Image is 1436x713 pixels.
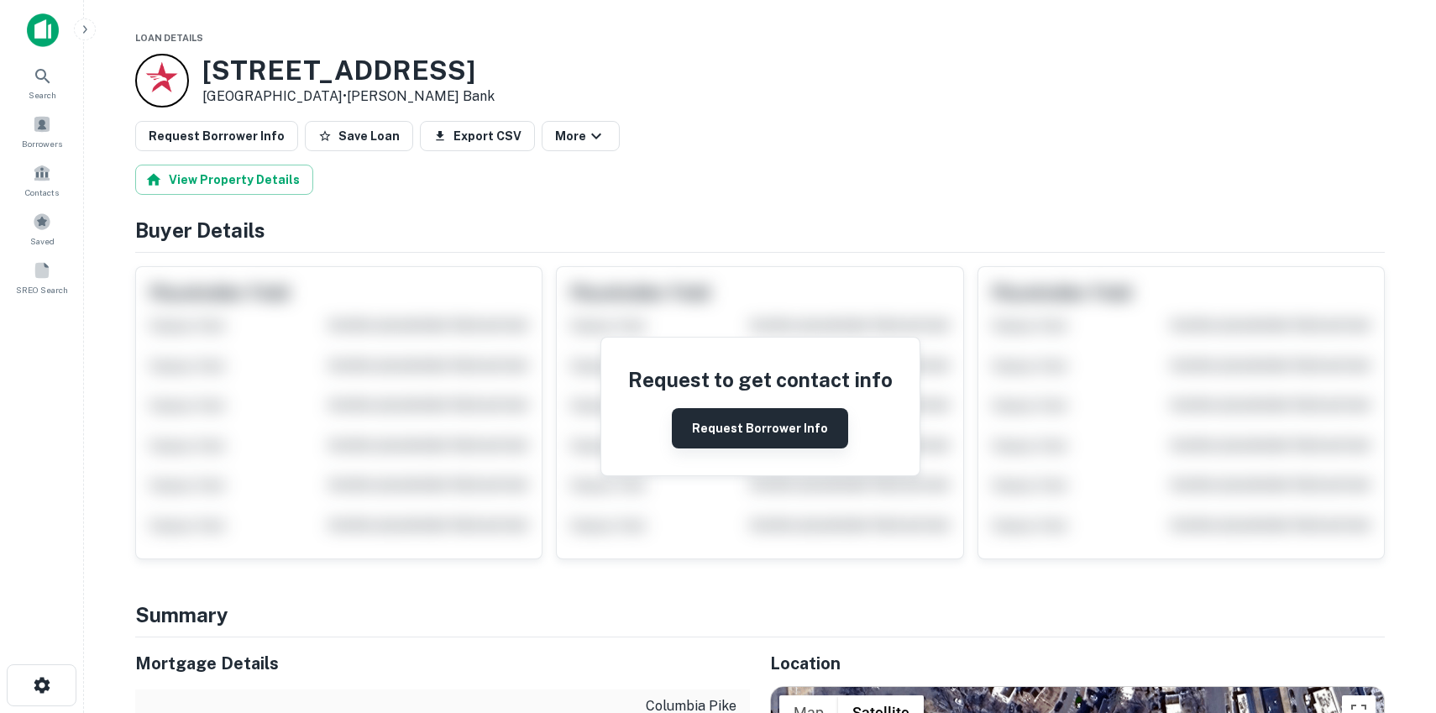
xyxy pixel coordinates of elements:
[420,121,535,151] button: Export CSV
[5,206,79,251] a: Saved
[542,121,620,151] button: More
[5,157,79,202] a: Contacts
[25,186,59,199] span: Contacts
[135,651,750,676] h5: Mortgage Details
[29,88,56,102] span: Search
[1352,579,1436,659] iframe: Chat Widget
[135,121,298,151] button: Request Borrower Info
[22,137,62,150] span: Borrowers
[16,283,68,296] span: SREO Search
[202,87,495,107] p: [GEOGRAPHIC_DATA] •
[27,13,59,47] img: capitalize-icon.png
[672,408,848,448] button: Request Borrower Info
[5,108,79,154] a: Borrowers
[30,234,55,248] span: Saved
[5,254,79,300] a: SREO Search
[5,60,79,105] a: Search
[135,33,203,43] span: Loan Details
[135,600,1385,630] h4: Summary
[770,651,1385,676] h5: Location
[305,121,413,151] button: Save Loan
[135,165,313,195] button: View Property Details
[135,215,1385,245] h4: Buyer Details
[202,55,495,87] h3: [STREET_ADDRESS]
[347,88,495,104] a: [PERSON_NAME] Bank
[628,364,893,395] h4: Request to get contact info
